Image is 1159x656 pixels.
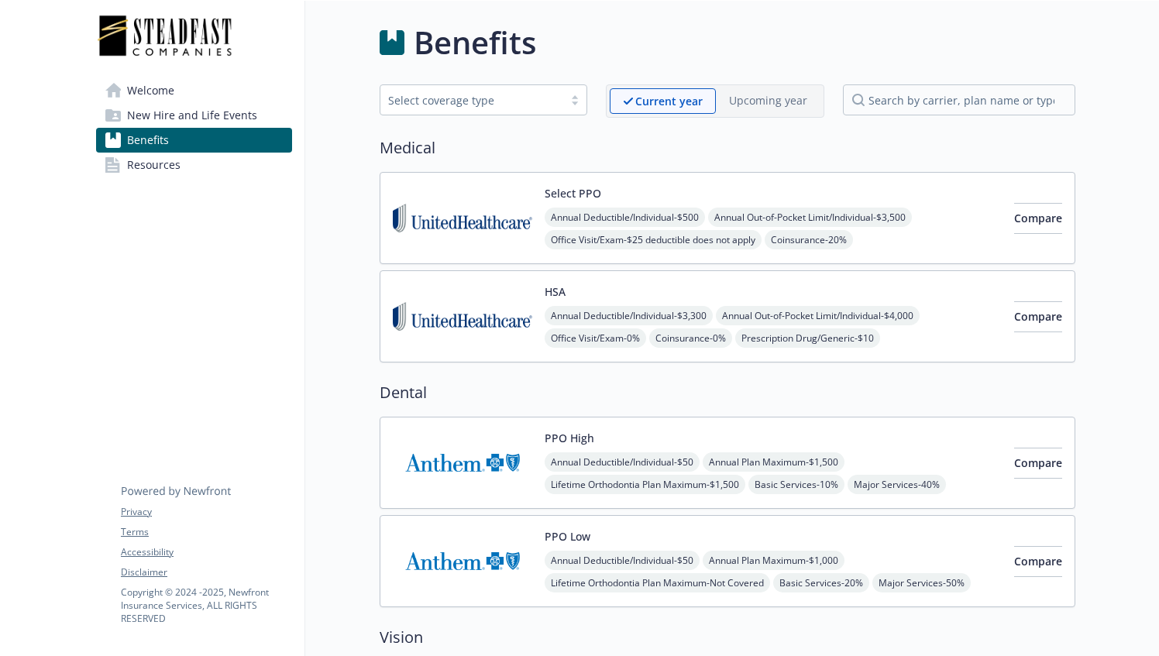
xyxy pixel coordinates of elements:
[729,92,807,108] p: Upcoming year
[545,185,601,201] button: Select PPO
[1014,301,1062,332] button: Compare
[545,475,745,494] span: Lifetime Orthodontia Plan Maximum - $1,500
[545,573,770,592] span: Lifetime Orthodontia Plan Maximum - Not Covered
[649,328,732,348] span: Coinsurance - 0%
[848,475,946,494] span: Major Services - 40%
[748,475,844,494] span: Basic Services - 10%
[703,452,844,472] span: Annual Plan Maximum - $1,500
[635,93,703,109] p: Current year
[708,208,912,227] span: Annual Out-of-Pocket Limit/Individual - $3,500
[393,528,532,594] img: Anthem Blue Cross carrier logo
[545,283,566,300] button: HSA
[735,328,880,348] span: Prescription Drug/Generic - $10
[96,128,292,153] a: Benefits
[96,78,292,103] a: Welcome
[380,136,1075,160] h2: Medical
[545,551,700,570] span: Annual Deductible/Individual - $50
[872,573,971,592] span: Major Services - 50%
[121,586,291,625] p: Copyright © 2024 - 2025 , Newfront Insurance Services, ALL RIGHTS RESERVED
[127,78,174,103] span: Welcome
[393,283,532,349] img: United Healthcare Insurance Company carrier logo
[121,565,291,579] a: Disclaimer
[414,19,536,66] h1: Benefits
[1014,546,1062,577] button: Compare
[703,551,844,570] span: Annual Plan Maximum - $1,000
[388,92,555,108] div: Select coverage type
[1014,554,1062,568] span: Compare
[545,328,646,348] span: Office Visit/Exam - 0%
[716,306,920,325] span: Annual Out-of-Pocket Limit/Individual - $4,000
[1014,455,1062,470] span: Compare
[545,306,713,325] span: Annual Deductible/Individual - $3,300
[393,185,532,251] img: United Healthcare Insurance Company carrier logo
[716,88,820,114] span: Upcoming year
[545,208,705,227] span: Annual Deductible/Individual - $500
[545,528,590,544] button: PPO Low
[127,103,257,128] span: New Hire and Life Events
[96,153,292,177] a: Resources
[773,573,869,592] span: Basic Services - 20%
[545,430,594,446] button: PPO High
[121,505,291,519] a: Privacy
[127,153,181,177] span: Resources
[1014,448,1062,479] button: Compare
[1014,211,1062,225] span: Compare
[545,230,762,249] span: Office Visit/Exam - $25 deductible does not apply
[127,128,169,153] span: Benefits
[545,452,700,472] span: Annual Deductible/Individual - $50
[121,545,291,559] a: Accessibility
[121,525,291,539] a: Terms
[1014,309,1062,324] span: Compare
[1014,203,1062,234] button: Compare
[96,103,292,128] a: New Hire and Life Events
[380,381,1075,404] h2: Dental
[393,430,532,496] img: Anthem Blue Cross carrier logo
[765,230,853,249] span: Coinsurance - 20%
[380,626,1075,649] h2: Vision
[843,84,1075,115] input: search by carrier, plan name or type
